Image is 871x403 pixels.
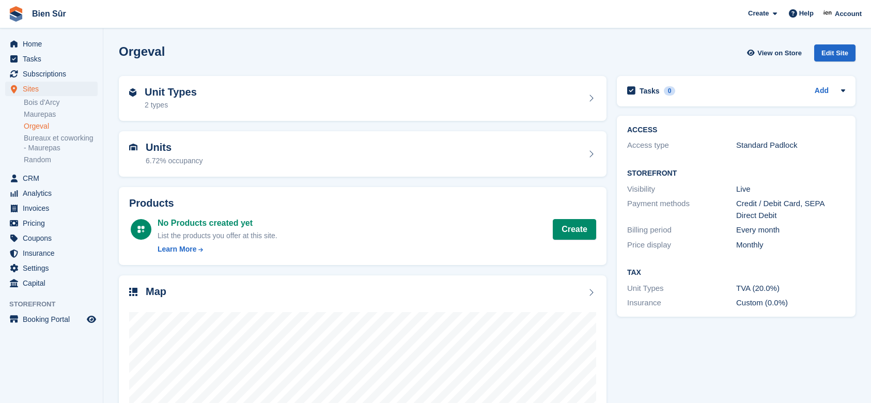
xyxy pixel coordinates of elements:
[799,8,814,19] span: Help
[627,139,736,151] div: Access type
[23,67,85,81] span: Subscriptions
[158,244,196,255] div: Learn More
[815,85,829,97] a: Add
[23,216,85,230] span: Pricing
[146,156,203,166] div: 6.72% occupancy
[736,198,845,221] div: Credit / Debit Card, SEPA Direct Debit
[23,261,85,275] span: Settings
[23,171,85,185] span: CRM
[627,183,736,195] div: Visibility
[5,231,98,245] a: menu
[5,82,98,96] a: menu
[736,283,845,295] div: TVA (20.0%)
[5,201,98,215] a: menu
[736,297,845,309] div: Custom (0.0%)
[85,313,98,326] a: Preview store
[23,201,85,215] span: Invoices
[823,8,833,19] img: Asmaa Habri
[129,144,137,151] img: unit-icn-7be61d7bf1b0ce9d3e12c5938cc71ed9869f7b940bace4675aadf7bd6d80202e.svg
[5,261,98,275] a: menu
[137,225,145,234] img: custom-product-icn-white-7c27a13f52cf5f2f504a55ee73a895a1f82ff5669d69490e13668eaf7ade3bb5.svg
[23,52,85,66] span: Tasks
[23,82,85,96] span: Sites
[129,197,596,209] h2: Products
[5,312,98,327] a: menu
[745,44,806,61] a: View on Store
[23,37,85,51] span: Home
[736,183,845,195] div: Live
[119,44,165,58] h2: Orgeval
[5,52,98,66] a: menu
[627,224,736,236] div: Billing period
[23,231,85,245] span: Coupons
[158,231,277,240] span: List the products you offer at this site.
[23,186,85,200] span: Analytics
[5,67,98,81] a: menu
[23,312,85,327] span: Booking Portal
[627,297,736,309] div: Insurance
[640,86,660,96] h2: Tasks
[627,269,845,277] h2: Tax
[627,169,845,178] h2: Storefront
[23,276,85,290] span: Capital
[814,44,856,66] a: Edit Site
[129,288,137,296] img: map-icn-33ee37083ee616e46c38cad1a60f524a97daa1e2b2c8c0bc3eb3415660979fc1.svg
[5,246,98,260] a: menu
[553,219,596,240] a: Create
[158,244,277,255] a: Learn More
[757,48,802,58] span: View on Store
[24,155,98,165] a: Random
[5,37,98,51] a: menu
[627,283,736,295] div: Unit Types
[8,6,24,22] img: stora-icon-8386f47178a22dfd0bd8f6a31ec36ba5ce8667c1dd55bd0f319d3a0aa187defe.svg
[835,9,862,19] span: Account
[145,86,197,98] h2: Unit Types
[5,276,98,290] a: menu
[146,286,166,298] h2: Map
[627,126,845,134] h2: ACCESS
[129,88,136,97] img: unit-type-icn-2b2737a686de81e16bb02015468b77c625bbabd49415b5ef34ead5e3b44a266d.svg
[5,216,98,230] a: menu
[664,86,676,96] div: 0
[627,239,736,251] div: Price display
[5,171,98,185] a: menu
[146,142,203,153] h2: Units
[24,133,98,153] a: Bureaux et coworking - Maurepas
[23,246,85,260] span: Insurance
[5,186,98,200] a: menu
[627,198,736,221] div: Payment methods
[736,239,845,251] div: Monthly
[24,110,98,119] a: Maurepas
[24,121,98,131] a: Orgeval
[736,224,845,236] div: Every month
[9,299,103,309] span: Storefront
[119,76,606,121] a: Unit Types 2 types
[145,100,197,111] div: 2 types
[814,44,856,61] div: Edit Site
[119,131,606,177] a: Units 6.72% occupancy
[748,8,769,19] span: Create
[24,98,98,107] a: Bois d'Arcy
[158,217,277,229] div: No Products created yet
[28,5,70,22] a: Bien Sûr
[736,139,845,151] div: Standard Padlock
